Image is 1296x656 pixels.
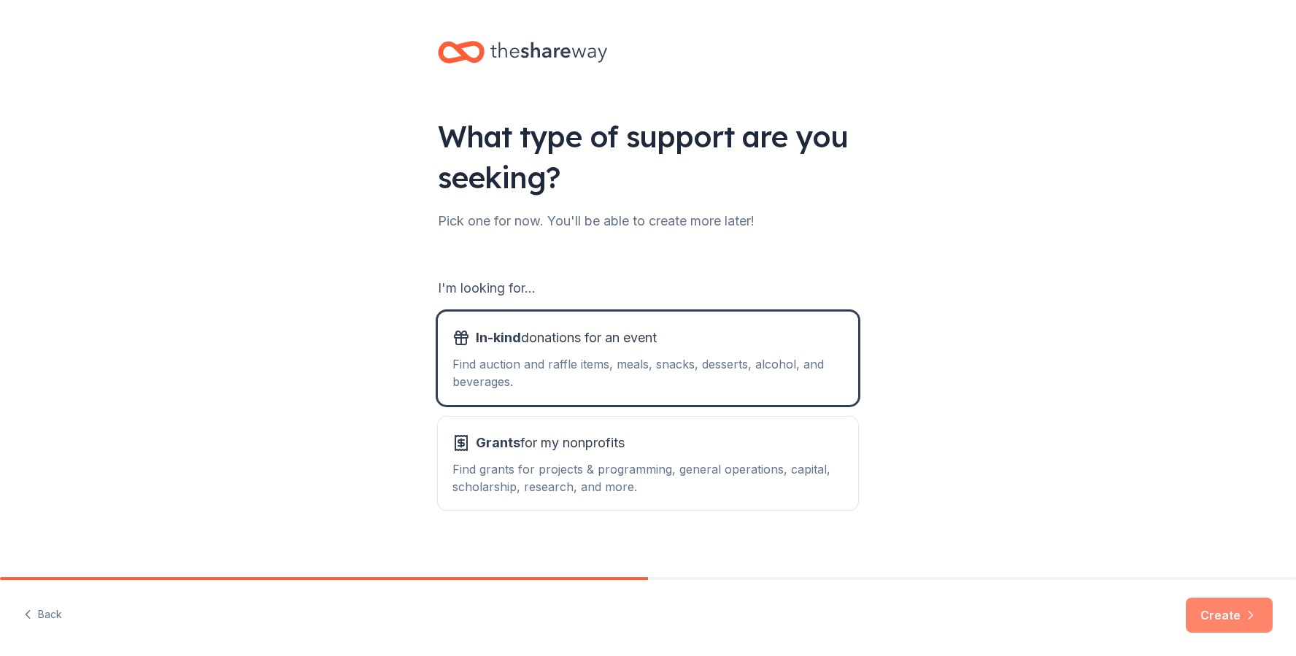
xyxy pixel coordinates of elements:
div: Pick one for now. You'll be able to create more later! [438,209,858,233]
button: Create [1186,598,1273,633]
span: Grants [476,435,520,450]
div: Find auction and raffle items, meals, snacks, desserts, alcohol, and beverages. [452,355,844,390]
div: Find grants for projects & programming, general operations, capital, scholarship, research, and m... [452,460,844,495]
button: Grantsfor my nonprofitsFind grants for projects & programming, general operations, capital, schol... [438,417,858,510]
div: I'm looking for... [438,277,858,300]
div: What type of support are you seeking? [438,116,858,198]
button: Back [23,600,62,630]
span: donations for an event [476,326,657,350]
button: In-kinddonations for an eventFind auction and raffle items, meals, snacks, desserts, alcohol, and... [438,312,858,405]
span: In-kind [476,330,521,345]
span: for my nonprofits [476,431,625,455]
